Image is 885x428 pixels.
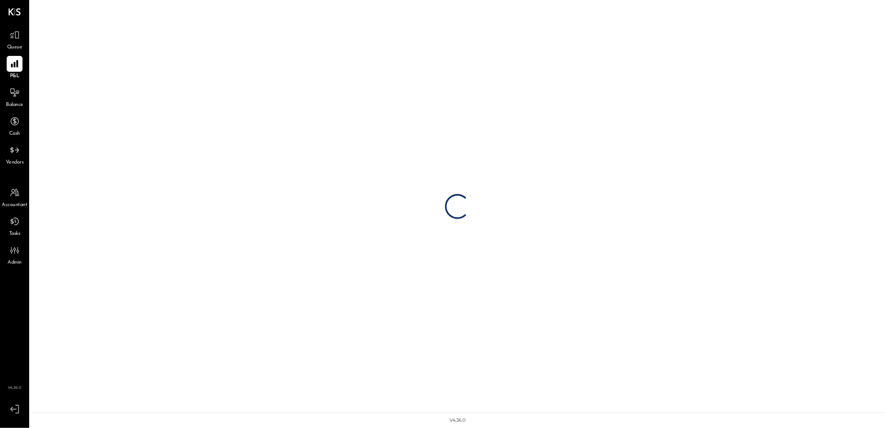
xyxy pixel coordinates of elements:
a: Cash [0,113,29,138]
span: Cash [9,130,20,138]
div: v 4.36.0 [450,417,465,424]
a: Vendors [0,142,29,166]
a: Accountant [0,185,29,209]
span: Balance [6,101,23,109]
a: Queue [0,27,29,51]
a: Tasks [0,214,29,238]
a: P&L [0,56,29,80]
span: Admin [7,259,22,267]
a: Admin [0,242,29,267]
span: Tasks [9,230,20,238]
span: Accountant [2,201,27,209]
span: Queue [7,44,22,51]
span: Vendors [6,159,24,166]
span: P&L [10,73,20,80]
a: Balance [0,85,29,109]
